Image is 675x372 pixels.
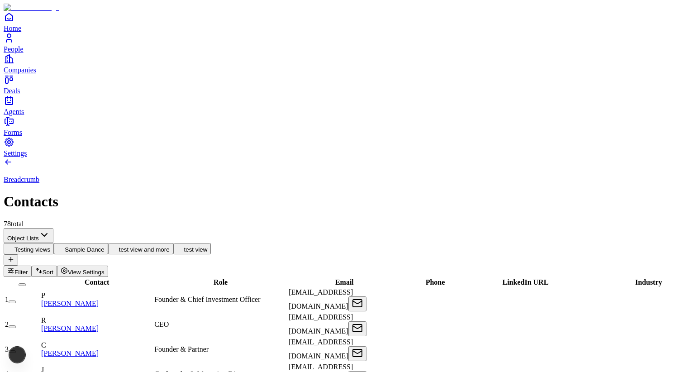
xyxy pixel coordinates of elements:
button: View Settings [57,266,108,277]
span: Deals [4,87,20,95]
a: [PERSON_NAME] [41,300,99,307]
span: [EMAIL_ADDRESS][DOMAIN_NAME] [289,288,353,310]
span: People [4,45,24,53]
span: View Settings [68,269,105,276]
span: Email [335,278,354,286]
button: test view [173,243,211,254]
span: Founder & Partner [154,345,209,353]
span: LinkedIn URL [503,278,549,286]
h1: Contacts [4,193,671,210]
button: test view and more [108,243,173,254]
span: Industry [635,278,662,286]
div: R [41,316,152,324]
span: Filter [14,269,28,276]
a: People [4,33,671,53]
div: 78 total [4,220,671,228]
button: Open [348,346,366,361]
a: Agents [4,95,671,115]
span: Forms [4,129,22,136]
div: C [41,341,152,349]
span: Role [214,278,228,286]
button: Sort [32,266,57,277]
span: Phone [426,278,445,286]
a: [PERSON_NAME] [41,324,99,332]
span: Sort [43,269,53,276]
button: Open [348,321,366,336]
a: Forms [4,116,671,136]
a: Companies [4,53,671,74]
img: Item Brain Logo [4,4,59,12]
a: [PERSON_NAME] [41,349,99,357]
div: P [41,291,152,300]
a: Settings [4,137,671,157]
span: [EMAIL_ADDRESS][DOMAIN_NAME] [289,338,353,360]
span: Companies [4,66,36,74]
button: Open [348,296,366,311]
a: Home [4,12,671,32]
span: Agents [4,108,24,115]
span: 2 [5,320,9,328]
span: 1 [5,296,9,303]
span: CEO [154,320,169,328]
p: Breadcrumb [4,176,671,184]
span: Founder & Chief Investment Officer [154,296,260,303]
span: 3 [5,345,9,353]
span: Home [4,24,21,32]
span: Settings [4,149,27,157]
button: Testing views [4,243,54,254]
span: Contact [85,278,109,286]
a: Breadcrumb [4,160,671,184]
span: [EMAIL_ADDRESS][DOMAIN_NAME] [289,313,353,335]
button: Sample Dance [54,243,108,254]
button: Filter [4,266,32,277]
a: Deals [4,74,671,95]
